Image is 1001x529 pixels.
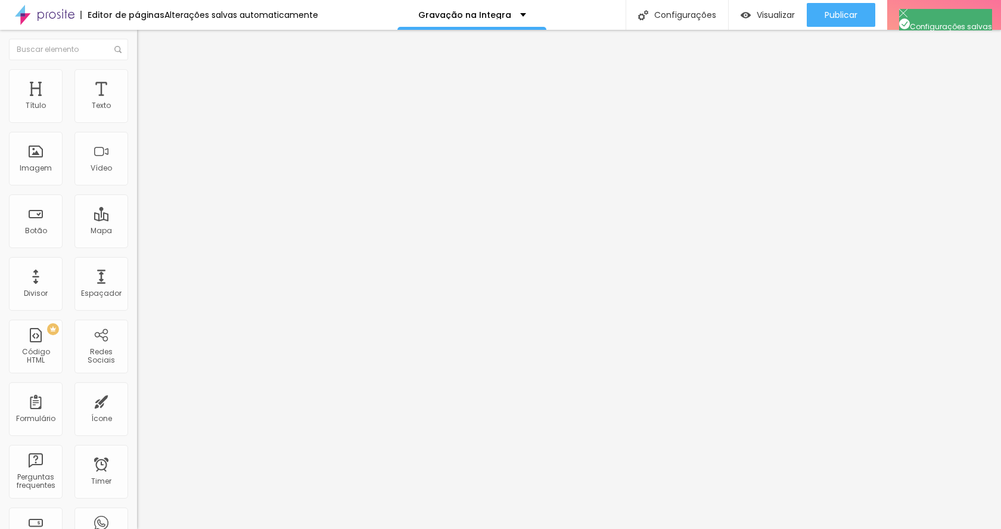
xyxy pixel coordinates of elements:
div: Ícone [91,414,112,423]
div: Espaçador [81,289,122,298]
div: Título [26,101,46,110]
div: Redes Sociais [77,348,125,365]
span: Visualizar [757,10,795,20]
div: Formulário [16,414,55,423]
img: Icone [114,46,122,53]
iframe: Editor [137,30,1001,529]
img: view-1.svg [741,10,751,20]
div: Código HTML [12,348,59,365]
div: Imagem [20,164,52,172]
div: Texto [92,101,111,110]
div: Perguntas frequentes [12,473,59,490]
img: Icone [899,9,907,17]
div: Botão [25,227,47,235]
div: Divisor [24,289,48,298]
input: Buscar elemento [9,39,128,60]
img: Icone [899,18,910,29]
button: Visualizar [729,3,807,27]
span: Publicar [825,10,857,20]
div: Mapa [91,227,112,235]
div: Vídeo [91,164,112,172]
button: Publicar [807,3,875,27]
div: Alterações salvas automaticamente [164,11,318,19]
span: Configurações salvas [899,21,992,32]
div: Editor de páginas [80,11,164,19]
p: Gravação na Integra [418,11,511,19]
div: Timer [91,477,111,485]
img: Icone [638,10,648,20]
